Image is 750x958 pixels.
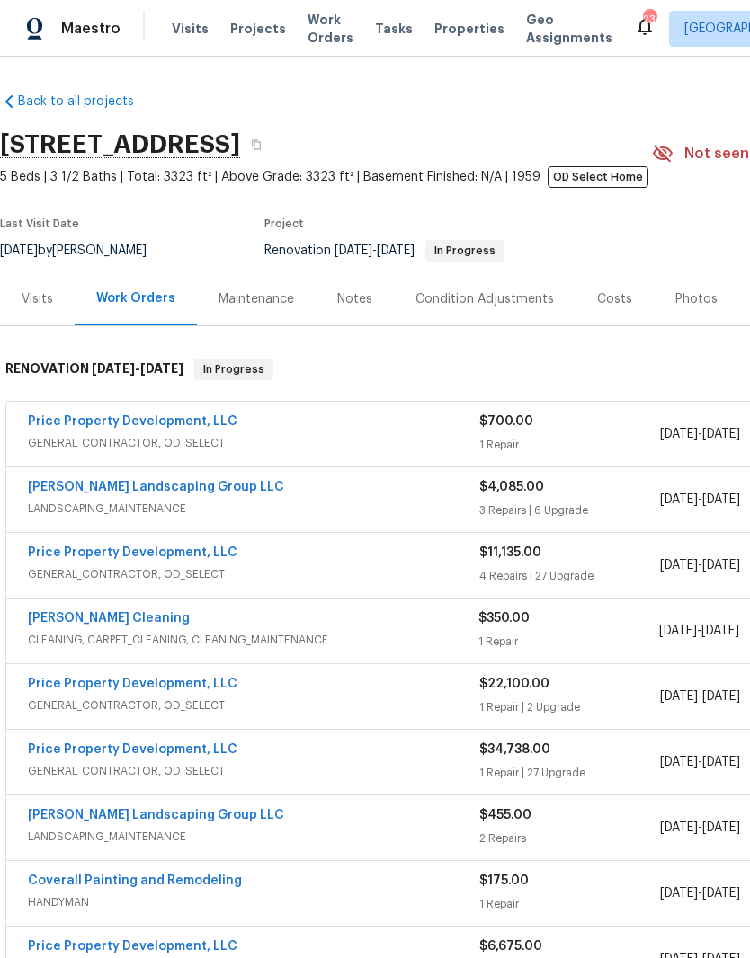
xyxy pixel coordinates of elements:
[427,245,503,256] span: In Progress
[660,425,740,443] span: -
[660,819,740,837] span: -
[660,756,698,768] span: [DATE]
[230,20,286,38] span: Projects
[702,493,740,506] span: [DATE]
[264,218,304,229] span: Project
[377,244,415,257] span: [DATE]
[28,828,479,846] span: LANDSCAPING_MAINTENANCE
[478,633,658,651] div: 1 Repair
[702,887,740,900] span: [DATE]
[479,436,660,454] div: 1 Repair
[479,764,660,782] div: 1 Repair | 27 Upgrade
[434,20,504,38] span: Properties
[660,559,698,572] span: [DATE]
[702,428,740,440] span: [DATE]
[479,567,660,585] div: 4 Repairs | 27 Upgrade
[219,290,294,308] div: Maintenance
[415,290,554,308] div: Condition Adjustments
[172,20,209,38] span: Visits
[660,428,698,440] span: [DATE]
[28,678,237,690] a: Price Property Development, LLC
[375,22,413,35] span: Tasks
[478,612,530,625] span: $350.00
[28,546,237,559] a: Price Property Development, LLC
[28,481,284,493] a: [PERSON_NAME] Landscaping Group LLC
[337,290,372,308] div: Notes
[659,622,739,640] span: -
[92,362,135,375] span: [DATE]
[28,612,190,625] a: [PERSON_NAME] Cleaning
[660,687,740,705] span: -
[660,690,698,703] span: [DATE]
[28,434,479,452] span: GENERAL_CONTRACTOR, OD_SELECT
[660,493,698,506] span: [DATE]
[5,359,183,380] h6: RENOVATION
[479,698,660,716] div: 1 Repair | 2 Upgrade
[479,895,660,913] div: 1 Repair
[702,559,740,572] span: [DATE]
[660,884,740,902] span: -
[660,821,698,834] span: [DATE]
[597,290,632,308] div: Costs
[479,501,660,519] div: 3 Repairs | 6 Upgrade
[479,415,533,428] span: $700.00
[659,625,697,637] span: [DATE]
[643,11,656,29] div: 23
[702,756,740,768] span: [DATE]
[479,481,544,493] span: $4,085.00
[240,129,272,161] button: Copy Address
[660,753,740,771] span: -
[479,546,541,559] span: $11,135.00
[526,11,612,47] span: Geo Assignments
[28,500,479,518] span: LANDSCAPING_MAINTENANCE
[675,290,718,308] div: Photos
[264,244,504,257] span: Renovation
[140,362,183,375] span: [DATE]
[61,20,121,38] span: Maestro
[28,696,479,714] span: GENERAL_CONTRACTOR, OD_SELECT
[28,762,479,780] span: GENERAL_CONTRACTOR, OD_SELECT
[660,491,740,509] span: -
[28,874,242,887] a: Coverall Painting and Remodeling
[28,743,237,756] a: Price Property Development, LLC
[702,690,740,703] span: [DATE]
[548,166,648,188] span: OD Select Home
[701,625,739,637] span: [DATE]
[479,874,529,887] span: $175.00
[92,362,183,375] span: -
[28,940,237,953] a: Price Property Development, LLC
[479,809,531,821] span: $455.00
[660,887,698,900] span: [DATE]
[479,829,660,847] div: 2 Repairs
[196,360,272,378] span: In Progress
[335,244,415,257] span: -
[335,244,372,257] span: [DATE]
[22,290,53,308] div: Visits
[479,940,542,953] span: $6,675.00
[479,743,550,756] span: $34,738.00
[28,415,237,428] a: Price Property Development, LLC
[28,631,478,649] span: CLEANING, CARPET_CLEANING, CLEANING_MAINTENANCE
[308,11,353,47] span: Work Orders
[660,556,740,574] span: -
[702,821,740,834] span: [DATE]
[28,565,479,583] span: GENERAL_CONTRACTOR, OD_SELECT
[96,289,175,307] div: Work Orders
[28,809,284,821] a: [PERSON_NAME] Landscaping Group LLC
[28,893,479,911] span: HANDYMAN
[479,678,549,690] span: $22,100.00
